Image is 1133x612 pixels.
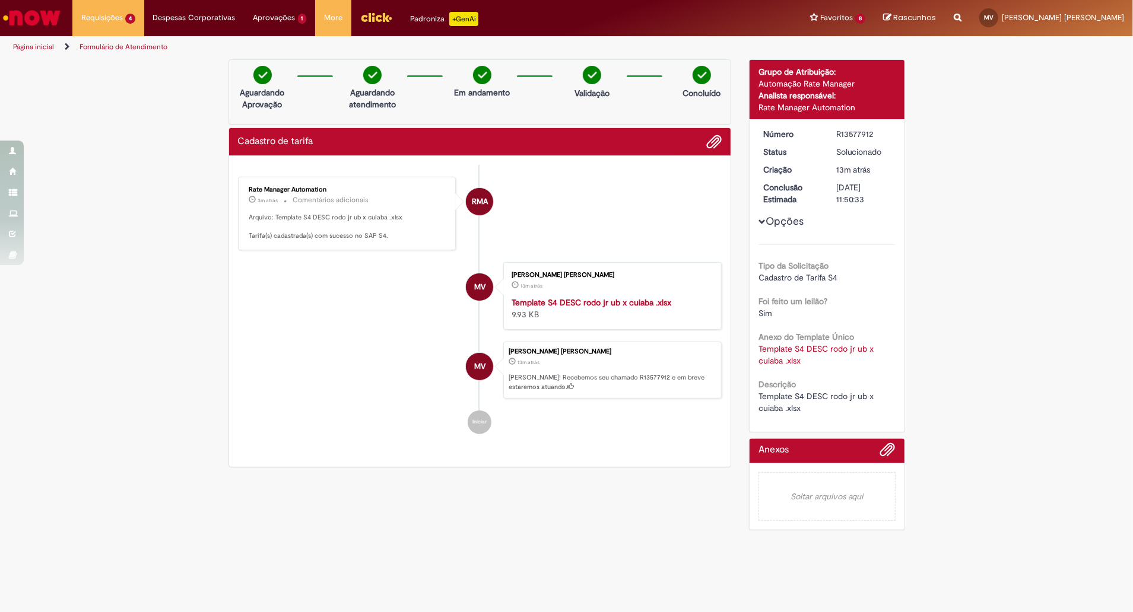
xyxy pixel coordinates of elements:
[758,260,829,271] b: Tipo da Solicitação
[258,197,278,204] span: 3m atrás
[758,308,772,318] span: Sim
[893,12,936,23] span: Rascunhos
[238,165,722,446] ul: Histórico de tíquete
[474,352,485,381] span: MV
[754,164,827,176] dt: Criação
[9,36,747,58] ul: Trilhas de página
[836,128,891,140] div: R13577912
[758,101,896,113] div: Rate Manager Automation
[466,353,493,380] div: Mateus Marinho Vian
[298,14,307,24] span: 1
[324,12,342,24] span: More
[758,332,854,342] b: Anexo do Template Único
[249,213,447,241] p: Arquivo: Template S4 DESC rodo jr ub x cuiaba .xlsx Tarifa(s) cadastrada(s) com sucesso no SAP S4.
[234,87,291,110] p: Aguardando Aprovação
[360,8,392,26] img: click_logo_yellow_360x200.png
[706,134,722,149] button: Adicionar anexos
[583,66,601,84] img: check-circle-green.png
[410,12,478,26] div: Padroniza
[758,272,837,283] span: Cadastro de Tarifa S4
[521,282,542,289] time: 29/09/2025 15:50:22
[758,379,796,390] b: Descrição
[1,6,62,30] img: ServiceNow
[758,391,876,413] span: Template S4 DESC rodo jr ub x cuiaba .xlsx
[363,66,382,84] img: check-circle-green.png
[758,472,896,521] em: Soltar arquivos aqui
[880,442,896,463] button: Adicionar anexos
[238,342,722,399] li: Mateus Marinho Vian
[81,12,123,24] span: Requisições
[693,66,711,84] img: check-circle-green.png
[238,136,313,147] h2: Cadastro de tarifa Histórico de tíquete
[512,272,709,279] div: [PERSON_NAME] [PERSON_NAME]
[758,343,876,366] a: Download de Template S4 DESC rodo jr ub x cuiaba .xlsx
[518,359,539,366] time: 29/09/2025 15:50:27
[509,348,715,355] div: [PERSON_NAME] [PERSON_NAME]
[293,195,369,205] small: Comentários adicionais
[258,197,278,204] time: 29/09/2025 16:00:38
[836,164,871,175] span: 13m atrás
[883,12,936,24] a: Rascunhos
[984,14,994,21] span: MV
[80,42,167,52] a: Formulário de Atendimento
[1002,12,1124,23] span: [PERSON_NAME] [PERSON_NAME]
[758,445,789,455] h2: Anexos
[754,181,827,205] dt: Conclusão Estimada
[754,128,827,140] dt: Número
[249,186,447,193] div: Rate Manager Automation
[758,78,896,90] div: Automação Rate Manager
[836,181,891,205] div: [DATE] 11:50:33
[472,187,488,216] span: RMA
[509,373,715,391] p: [PERSON_NAME]! Recebemos seu chamado R13577912 e em breve estaremos atuando.
[253,66,272,84] img: check-circle-green.png
[125,14,135,24] span: 4
[836,146,891,158] div: Solucionado
[512,297,709,320] div: 9.93 KB
[758,66,896,78] div: Grupo de Atribuição:
[754,146,827,158] dt: Status
[758,296,827,307] b: Foi feito um leilão?
[474,273,485,301] span: MV
[466,273,493,301] div: Mateus Marinho Vian
[683,87,721,99] p: Concluído
[820,12,853,24] span: Favoritos
[13,42,54,52] a: Página inicial
[836,164,891,176] div: 29/09/2025 15:50:27
[575,87,610,99] p: Validação
[758,90,896,101] div: Analista responsável:
[855,14,865,24] span: 8
[153,12,236,24] span: Despesas Corporativas
[344,87,401,110] p: Aguardando atendimento
[521,282,542,289] span: 13m atrás
[253,12,296,24] span: Aprovações
[473,66,491,84] img: check-circle-green.png
[466,188,493,215] div: Rate Manager Automation
[512,297,671,308] a: Template S4 DESC rodo jr ub x cuiaba .xlsx
[454,87,510,98] p: Em andamento
[836,164,871,175] time: 29/09/2025 15:50:27
[518,359,539,366] span: 13m atrás
[449,12,478,26] p: +GenAi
